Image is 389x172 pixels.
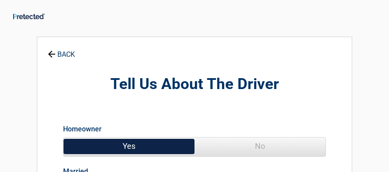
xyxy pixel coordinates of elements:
a: BACK [46,43,77,58]
span: Yes [64,138,194,155]
span: No [194,138,325,155]
img: Main Logo [13,14,45,19]
h2: Tell Us About The Driver [42,74,347,95]
label: Homeowner [63,123,102,135]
